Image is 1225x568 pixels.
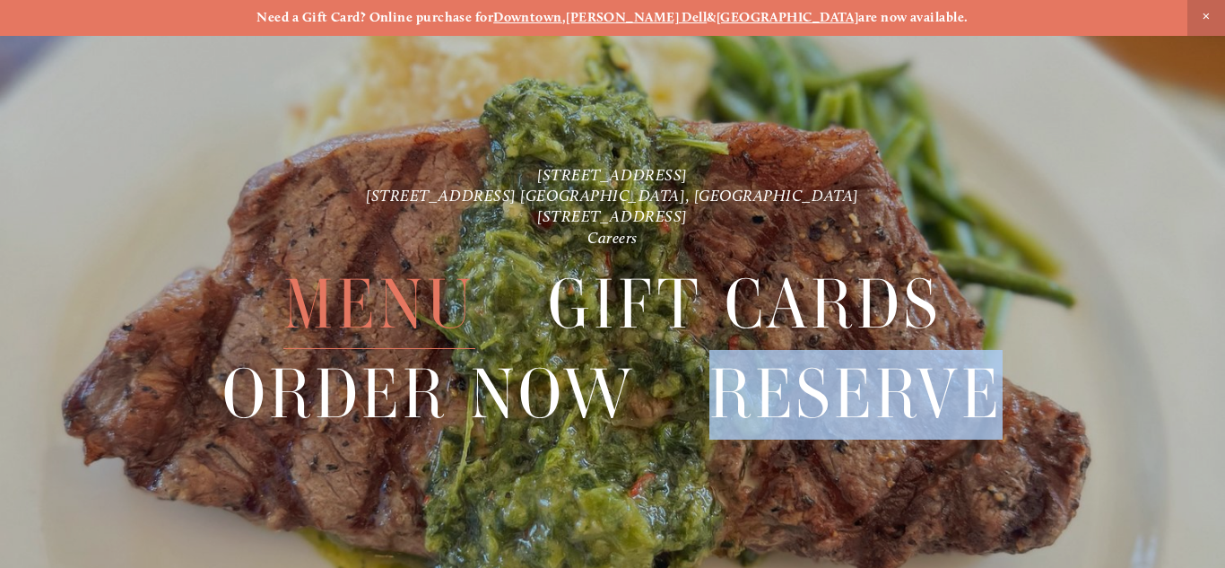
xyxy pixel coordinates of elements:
[562,9,566,25] strong: ,
[283,260,474,348] a: Menu
[493,9,562,25] a: Downtown
[283,260,474,349] span: Menu
[222,350,636,439] span: Order Now
[709,350,1003,439] span: Reserve
[366,186,859,205] a: [STREET_ADDRESS] [GEOGRAPHIC_DATA], [GEOGRAPHIC_DATA]
[256,9,493,25] strong: Need a Gift Card? Online purchase for
[717,9,859,25] a: [GEOGRAPHIC_DATA]
[858,9,968,25] strong: are now available.
[709,350,1003,438] a: Reserve
[537,206,688,225] a: [STREET_ADDRESS]
[537,164,688,183] a: [STREET_ADDRESS]
[548,260,941,349] span: Gift Cards
[707,9,716,25] strong: &
[566,9,707,25] a: [PERSON_NAME] Dell
[587,228,638,247] a: Careers
[222,350,636,438] a: Order Now
[548,260,941,348] a: Gift Cards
